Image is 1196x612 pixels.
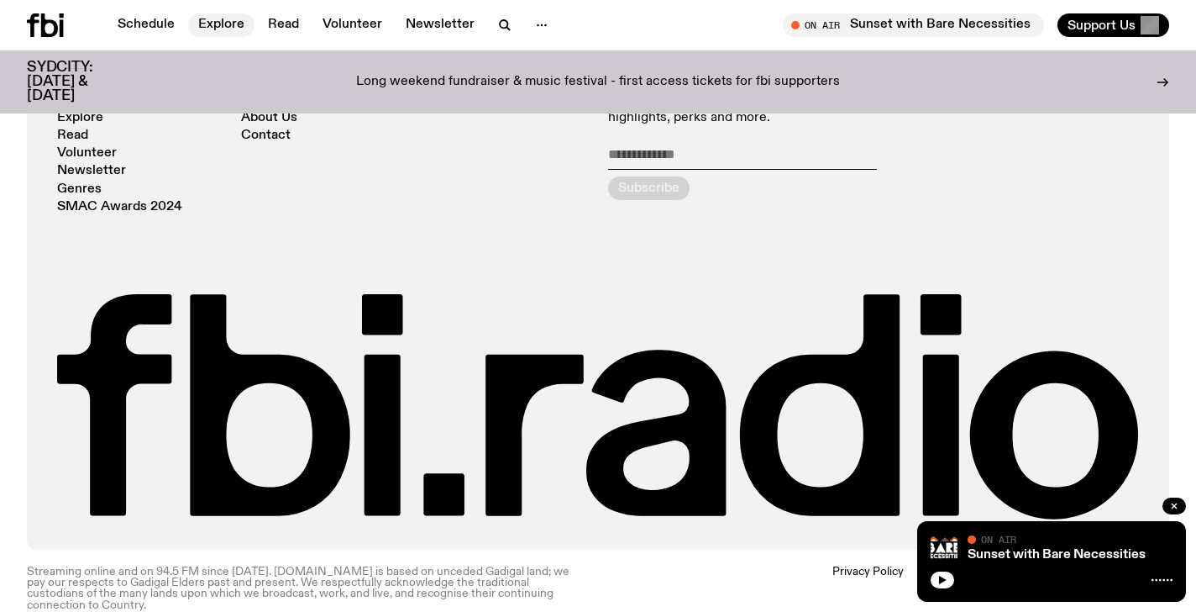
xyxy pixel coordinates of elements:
[931,535,957,562] img: Bare Necessities
[57,112,103,124] a: Explore
[27,567,588,611] p: Streaming online and on 94.5 FM since [DATE]. [DOMAIN_NAME] is based on unceded Gadigal land; we ...
[188,13,254,37] a: Explore
[783,13,1044,37] button: On AirSunset with Bare Necessities
[981,534,1016,545] span: On Air
[832,567,904,611] a: Privacy Policy
[258,13,309,37] a: Read
[1067,18,1136,33] span: Support Us
[57,183,102,196] a: Genres
[968,548,1146,562] a: Sunset with Bare Necessities
[57,147,117,160] a: Volunteer
[57,165,126,177] a: Newsletter
[241,112,297,124] a: About Us
[396,13,485,37] a: Newsletter
[1057,13,1169,37] button: Support Us
[57,201,182,214] a: SMAC Awards 2024
[27,61,134,103] h3: SYDCITY: [DATE] & [DATE]
[312,13,392,37] a: Volunteer
[608,177,690,200] button: Subscribe
[356,75,840,90] p: Long weekend fundraiser & music festival - first access tickets for fbi supporters
[241,129,291,142] a: Contact
[108,13,185,37] a: Schedule
[57,129,88,142] a: Read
